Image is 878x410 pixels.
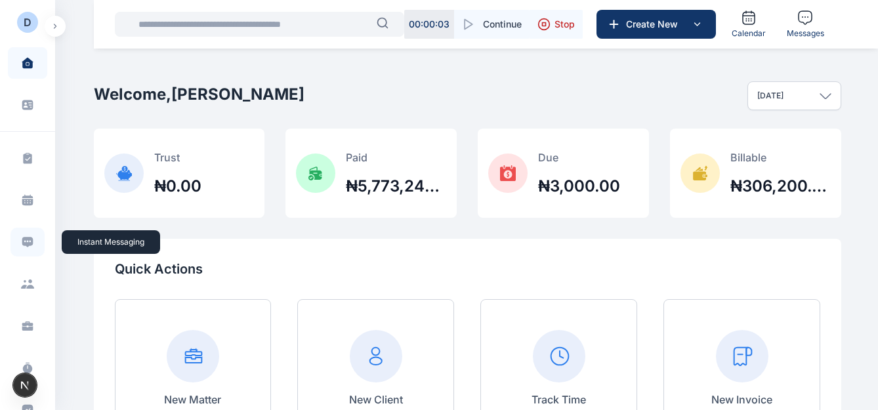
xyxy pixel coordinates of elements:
p: [DATE] [757,91,784,101]
div: D [24,14,31,30]
p: Track Time [532,392,586,407]
p: New Invoice [711,392,772,407]
p: 00 : 00 : 03 [409,18,449,31]
button: Stop [530,10,583,39]
span: Continue [483,18,522,31]
p: Due [538,150,620,165]
a: Calendar [726,5,771,44]
p: Quick Actions [115,260,820,278]
p: Paid [346,150,446,165]
span: Stop [554,18,575,31]
h2: ₦3,000.00 [538,176,620,197]
button: Create New [596,10,716,39]
button: D [17,16,38,37]
h2: ₦306,200.00 [730,176,831,197]
h2: ₦5,773,243.00 [346,176,446,197]
h2: Welcome, [PERSON_NAME] [94,84,304,105]
h2: ₦0.00 [154,176,201,197]
p: Billable [730,150,831,165]
span: Create New [621,18,689,31]
span: Calendar [732,28,766,39]
p: New Client [349,392,403,407]
p: New Matter [164,392,221,407]
p: Trust [154,150,201,165]
span: Messages [787,28,824,39]
button: Continue [454,10,530,39]
a: Messages [782,5,829,44]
